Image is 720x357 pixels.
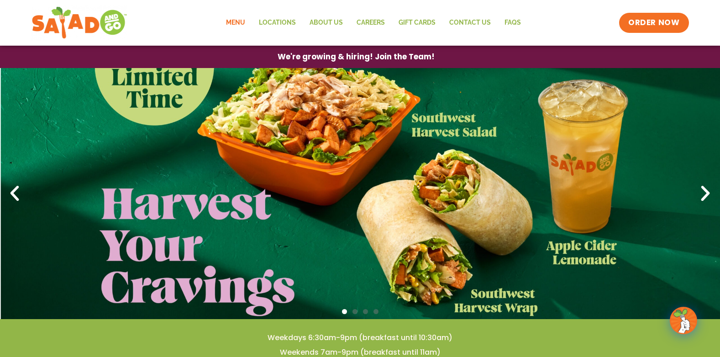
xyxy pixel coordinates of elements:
[342,309,347,314] span: Go to slide 1
[350,12,392,33] a: Careers
[32,5,128,41] img: new-SAG-logo-768×292
[498,12,528,33] a: FAQs
[264,46,448,68] a: We're growing & hiring! Join the Team!
[278,53,435,61] span: We're growing & hiring! Join the Team!
[252,12,303,33] a: Locations
[363,309,368,314] span: Go to slide 3
[219,12,528,33] nav: Menu
[5,184,25,204] div: Previous slide
[303,12,350,33] a: About Us
[628,17,679,28] span: ORDER NOW
[671,308,696,333] img: wpChatIcon
[695,184,715,204] div: Next slide
[619,13,688,33] a: ORDER NOW
[18,333,702,343] h4: Weekdays 6:30am-9pm (breakfast until 10:30am)
[219,12,252,33] a: Menu
[442,12,498,33] a: Contact Us
[392,12,442,33] a: GIFT CARDS
[352,309,357,314] span: Go to slide 2
[373,309,378,314] span: Go to slide 4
